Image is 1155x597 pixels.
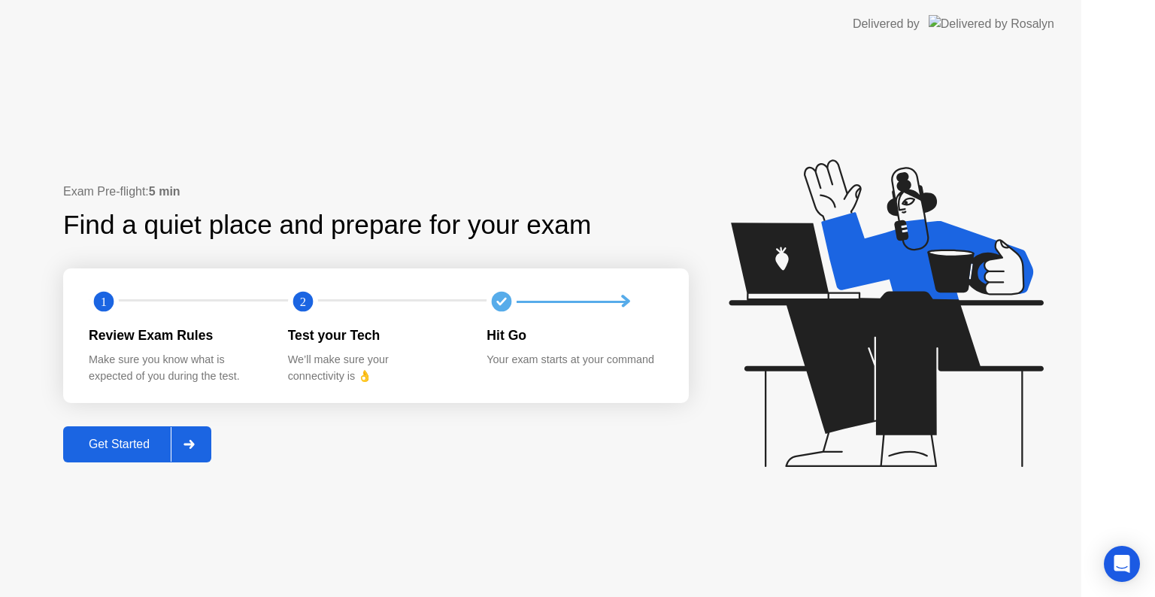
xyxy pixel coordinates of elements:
[300,295,306,309] text: 2
[487,352,662,368] div: Your exam starts at your command
[149,185,180,198] b: 5 min
[288,352,463,384] div: We’ll make sure your connectivity is 👌
[929,15,1054,32] img: Delivered by Rosalyn
[853,15,920,33] div: Delivered by
[89,326,264,345] div: Review Exam Rules
[63,183,689,201] div: Exam Pre-flight:
[101,295,107,309] text: 1
[63,426,211,462] button: Get Started
[68,438,171,451] div: Get Started
[288,326,463,345] div: Test your Tech
[487,326,662,345] div: Hit Go
[63,205,593,245] div: Find a quiet place and prepare for your exam
[1104,546,1140,582] div: Open Intercom Messenger
[89,352,264,384] div: Make sure you know what is expected of you during the test.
